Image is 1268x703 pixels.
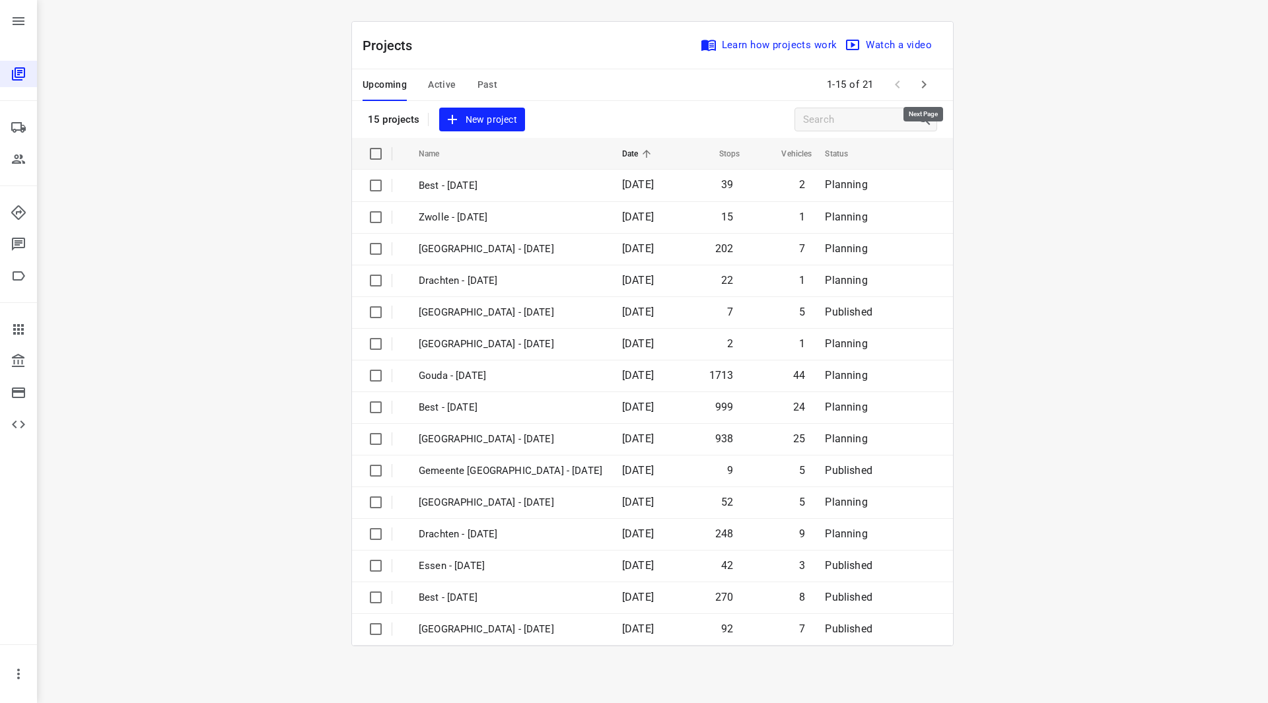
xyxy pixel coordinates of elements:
span: Planning [825,337,867,350]
span: Planning [825,496,867,508]
input: Search projects [803,110,917,130]
span: Vehicles [764,146,812,162]
span: [DATE] [622,211,654,223]
span: 42 [721,559,733,572]
span: 9 [799,527,805,540]
p: Gemeente Rotterdam - Wednesday [419,463,602,479]
p: Projects [363,36,423,55]
span: 52 [721,496,733,508]
span: 8 [799,591,805,603]
button: New project [439,108,525,132]
span: 25 [793,432,805,445]
span: 938 [715,432,734,445]
span: 5 [799,306,805,318]
span: 1 [799,337,805,350]
p: Drachten - Thursday [419,273,602,288]
span: [DATE] [622,464,654,477]
p: 15 projects [368,114,420,125]
span: 39 [721,178,733,191]
span: 1 [799,274,805,286]
span: [DATE] [622,306,654,318]
span: Status [825,146,865,162]
span: 1-15 of 21 [822,71,879,99]
span: 7 [799,242,805,255]
span: [DATE] [622,401,654,413]
span: [DATE] [622,432,654,445]
span: Stops [702,146,740,162]
span: Planning [825,211,867,223]
p: Zwolle - Wednesday [419,432,602,447]
div: Search [917,112,936,127]
span: 5 [799,496,805,508]
span: [DATE] [622,559,654,572]
span: Published [825,559,872,572]
p: Drachten - Wednesday [419,527,602,542]
p: Best - Wednesday [419,400,602,415]
span: 3 [799,559,805,572]
span: [DATE] [622,337,654,350]
span: Planning [825,401,867,413]
span: 270 [715,591,734,603]
span: Active [428,77,456,93]
span: 999 [715,401,734,413]
span: Date [622,146,656,162]
p: Zwolle - Friday [419,210,602,225]
p: Antwerpen - Wednesday [419,495,602,510]
span: Previous Page [884,71,911,98]
span: 202 [715,242,734,255]
span: Upcoming [363,77,407,93]
span: 92 [721,622,733,635]
span: [DATE] [622,274,654,286]
span: [DATE] [622,591,654,603]
span: 1713 [709,369,734,382]
p: Gemeente Rotterdam - Thursday [419,305,602,320]
span: Planning [825,369,867,382]
span: Published [825,464,872,477]
span: Name [419,146,457,162]
span: Planning [825,178,867,191]
span: 2 [799,178,805,191]
span: [DATE] [622,527,654,540]
span: New project [447,112,517,128]
p: Antwerpen - Thursday [419,337,602,352]
span: 1 [799,211,805,223]
span: Published [825,622,872,635]
span: 44 [793,369,805,382]
span: [DATE] [622,242,654,255]
span: Past [477,77,498,93]
span: [DATE] [622,496,654,508]
span: [DATE] [622,178,654,191]
span: 24 [793,401,805,413]
span: Planning [825,242,867,255]
span: Planning [825,274,867,286]
span: Planning [825,432,867,445]
span: 15 [721,211,733,223]
span: [DATE] [622,622,654,635]
span: Published [825,306,872,318]
span: 9 [727,464,733,477]
p: Gemeente Rotterdam - Tuesday [419,622,602,637]
p: Gouda - Wednesday [419,368,602,384]
span: Published [825,591,872,603]
p: Zwolle - Thursday [419,242,602,257]
span: [DATE] [622,369,654,382]
span: 7 [727,306,733,318]
p: Best - Friday [419,178,602,193]
span: 2 [727,337,733,350]
p: Best - Tuesday [419,590,602,605]
span: 5 [799,464,805,477]
span: 22 [721,274,733,286]
span: Planning [825,527,867,540]
span: 248 [715,527,734,540]
span: 7 [799,622,805,635]
p: Essen - Tuesday [419,558,602,574]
